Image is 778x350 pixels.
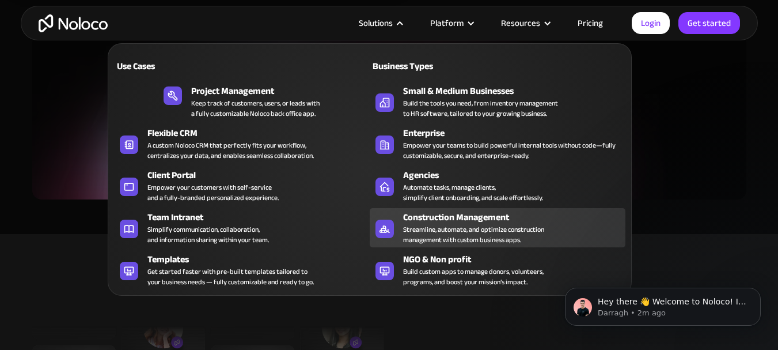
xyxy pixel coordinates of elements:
div: Keep track of customers, users, or leads with a fully customizable Noloco back office app. [191,98,320,119]
div: Simplify communication, collaboration, and information sharing within your team. [147,224,269,245]
div: Platform [416,16,487,31]
div: Platform [430,16,464,31]
nav: Solutions [108,27,632,296]
div: Small & Medium Businesses [403,84,631,98]
div: Get started faster with pre-built templates tailored to your business needs — fully customizable ... [147,266,314,287]
div: Project Management [191,84,331,98]
a: EnterpriseEmpower your teams to build powerful internal tools without code—fully customizable, se... [370,124,625,163]
div: Automate tasks, manage clients, simplify client onboarding, and scale effortlessly. [403,182,543,203]
a: Use Cases [114,52,370,79]
div: Start managing your most complex projects, in a platform designed by you, for you [32,112,746,126]
a: Login [632,12,670,34]
div: Streamline, automate, and optimize construction management with custom business apps. [403,224,544,245]
a: home [39,14,108,32]
a: Business Types [370,52,625,79]
a: Small & Medium BusinessesBuild the tools you need, from inventory managementto HR software, tailo... [370,82,625,121]
a: Get started [678,12,740,34]
div: Use Cases [114,59,237,73]
div: Resources [487,16,563,31]
div: Construction Management [403,210,631,224]
a: AgenciesAutomate tasks, manage clients,simplify client onboarding, and scale effortlessly. [370,166,625,205]
div: Resources [501,16,540,31]
a: Client PortalEmpower your customers with self-serviceand a fully-branded personalized experience. [114,166,370,205]
a: Construction ManagementStreamline, automate, and optimize constructionmanagement with custom busi... [370,208,625,247]
div: Team Intranet [147,210,375,224]
div: Templates [147,253,375,266]
div: Build custom apps to manage donors, volunteers, programs, and boost your mission’s impact. [403,266,544,287]
a: Team IntranetSimplify communication, collaboration,and information sharing within your team. [114,208,370,247]
div: A custom Noloco CRM that perfectly fits your workflow, centralizes your data, and enables seamles... [147,140,314,161]
div: Business Types [370,59,493,73]
a: Project ManagementKeep track of customers, users, or leads witha fully customizable Noloco back o... [158,82,325,121]
div: Client Portal [147,168,375,182]
a: Pricing [563,16,617,31]
div: Flexible CRM [147,126,375,140]
div: Agencies [403,168,631,182]
div: NGO & Non profit [403,253,631,266]
div: Enterprise [403,126,631,140]
div: Build the tools you need, from inventory management to HR software, tailored to your growing busi... [403,98,558,119]
iframe: Intercom notifications message [548,264,778,344]
a: TemplatesGet started faster with pre-built templates tailored toyour business needs — fully custo... [114,250,370,289]
div: Empower your customers with self-service and a fully-branded personalized experience. [147,182,279,203]
h2: Noloco for Project Managements [32,63,746,95]
div: Solutions [344,16,416,31]
div: Empower your teams to build powerful internal tools without code—fully customizable, secure, and ... [403,140,620,161]
a: NGO & Non profitBuild custom apps to manage donors, volunteers,programs, and boost your mission’s... [370,250,625,289]
a: Flexible CRMA custom Noloco CRM that perfectly fits your workflow,centralizes your data, and enab... [114,124,370,163]
div: Solutions [359,16,393,31]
